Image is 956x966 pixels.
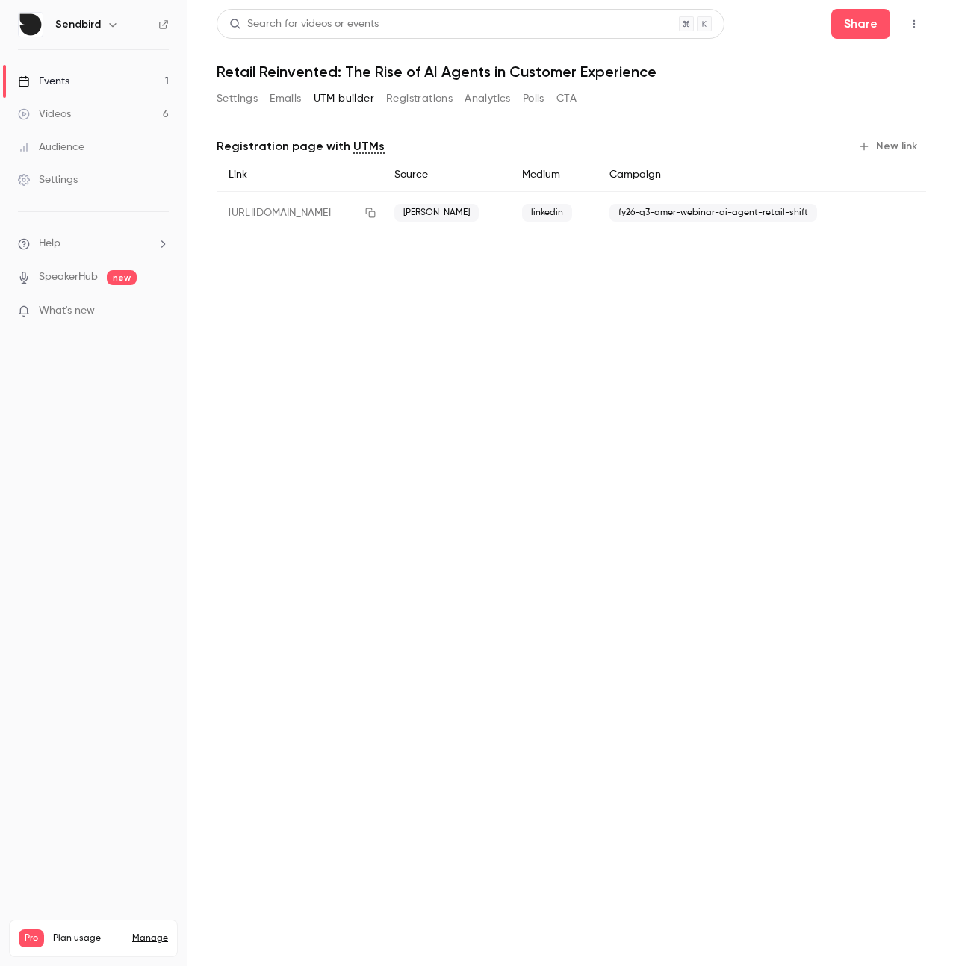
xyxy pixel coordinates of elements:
[18,236,169,252] li: help-dropdown-opener
[18,172,78,187] div: Settings
[151,305,169,318] iframe: Noticeable Trigger
[39,303,95,319] span: What's new
[386,87,453,110] button: Registrations
[270,87,301,110] button: Emails
[510,158,597,192] div: Medium
[132,932,168,944] a: Manage
[39,269,98,285] a: SpeakerHub
[353,137,385,155] a: UTMs
[18,140,84,155] div: Audience
[852,134,926,158] button: New link
[465,87,511,110] button: Analytics
[107,270,137,285] span: new
[597,158,870,192] div: Campaign
[217,192,382,234] div: [URL][DOMAIN_NAME]
[229,16,379,32] div: Search for videos or events
[831,9,890,39] button: Share
[18,74,69,89] div: Events
[556,87,577,110] button: CTA
[314,87,374,110] button: UTM builder
[53,932,123,944] span: Plan usage
[39,236,60,252] span: Help
[522,204,572,222] span: linkedin
[19,13,43,37] img: Sendbird
[382,158,510,192] div: Source
[217,158,382,192] div: Link
[523,87,544,110] button: Polls
[55,17,101,32] h6: Sendbird
[217,63,926,81] h1: Retail Reinvented: The Rise of AI Agents in Customer Experience
[19,929,44,947] span: Pro
[217,87,258,110] button: Settings
[609,204,817,222] span: fy26-q3-amer-webinar-ai-agent-retail-shift
[217,137,385,155] p: Registration page with
[18,107,71,122] div: Videos
[394,204,479,222] span: [PERSON_NAME]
